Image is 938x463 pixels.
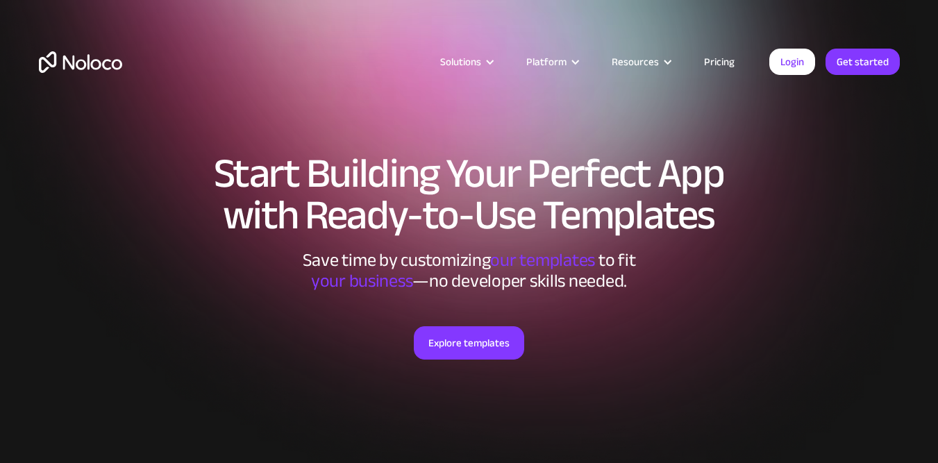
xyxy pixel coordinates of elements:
[594,53,687,71] div: Resources
[414,326,524,360] a: Explore templates
[509,53,594,71] div: Platform
[526,53,567,71] div: Platform
[311,264,413,298] span: your business
[39,153,900,236] h1: Start Building Your Perfect App with Ready-to-Use Templates
[612,53,659,71] div: Resources
[39,51,122,73] a: home
[826,49,900,75] a: Get started
[261,250,678,292] div: Save time by customizing to fit ‍ —no developer skills needed.
[440,53,481,71] div: Solutions
[769,49,815,75] a: Login
[490,243,595,277] span: our templates
[423,53,509,71] div: Solutions
[687,53,752,71] a: Pricing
